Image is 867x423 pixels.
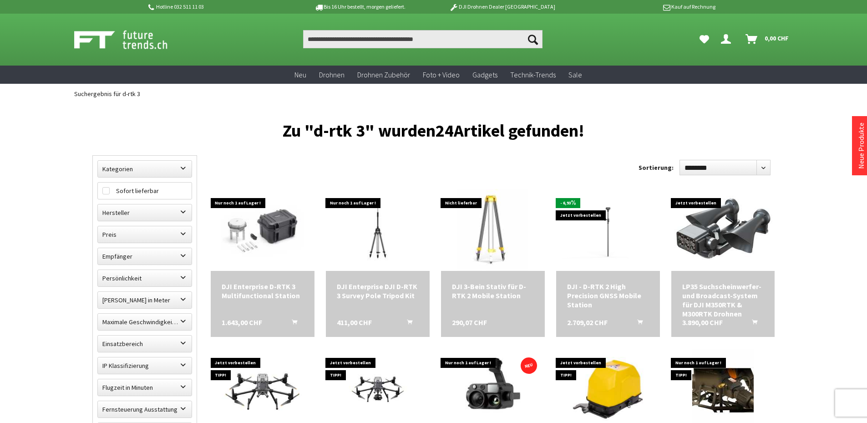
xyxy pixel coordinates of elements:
[98,336,192,352] label: Einsatzbereich
[626,318,648,330] button: In den Warenkorb
[98,226,192,243] label: Preis
[288,66,313,84] a: Neu
[466,66,504,84] a: Gadgets
[504,66,562,84] a: Technik-Trends
[98,401,192,418] label: Fernsteuerung Ausstattung
[98,248,192,265] label: Empfänger
[452,282,534,300] div: DJI 3-Bein Stativ für D-RTK 2 Mobile Station
[98,270,192,286] label: Persönlichkeit
[416,66,466,84] a: Foto + Video
[436,120,454,141] span: 24
[717,30,738,48] a: Dein Konto
[423,70,460,79] span: Foto + Video
[337,282,419,300] a: DJI Enterprise DJI D-RTK 3 Survey Pole Tripod Kit 411,00 CHF In den Warenkorb
[337,318,372,327] span: 411,00 CHF
[351,66,416,84] a: Drohnen Zubehör
[671,196,775,265] img: LP35 Suchscheinwerfer- und Broadcast-System für DJI M350RTK & M300RTK Drohnen
[337,282,419,300] div: DJI Enterprise DJI D-RTK 3 Survey Pole Tripod Kit
[303,30,543,48] input: Produkt, Marke, Kategorie, EAN, Artikelnummer…
[523,30,543,48] button: Suchen
[319,70,345,79] span: Drohnen
[98,183,192,199] label: Sofort lieferbar
[639,160,674,175] label: Sortierung:
[567,282,649,309] div: DJI - D-RTK 2 High Precision GNSS Mobile Station
[357,70,410,79] span: Drohnen Zubehör
[567,282,649,309] a: DJI - D-RTK 2 High Precision GNSS Mobile Station 2.709,02 CHF In den Warenkorb
[147,1,289,12] p: Hotline 032 511 11 03
[313,66,351,84] a: Drohnen
[452,282,534,300] a: DJI 3-Bein Stativ für D-RTK 2 Mobile Station 290,07 CHF
[92,124,775,137] h1: Zu "d-rtk 3" wurden Artikel gefunden!
[211,361,314,419] img: DJI Matrice 350 RTK (M350) C3 IP55
[682,318,723,327] span: 3.890,00 CHF
[556,198,660,262] img: DJI - D-RTK 2 High Precision GNSS Mobile Station
[452,318,487,327] span: 290,07 CHF
[510,70,556,79] span: Technik-Trends
[98,357,192,374] label: IP Klassifizierung
[74,28,188,51] img: Shop Futuretrends - zur Startseite wechseln
[98,161,192,177] label: Kategorien
[568,70,582,79] span: Sale
[222,318,262,327] span: 1.643,00 CHF
[567,318,608,327] span: 2.709,02 CHF
[98,314,192,330] label: Maximale Geschwindigkeit in km/h
[294,70,306,79] span: Neu
[281,318,303,330] button: In den Warenkorb
[695,30,714,48] a: Meine Favoriten
[682,282,764,318] a: LP35 Suchscheinwerfer- und Broadcast-System für DJI M350RTK & M300RTK Drohnen 3.890,00 CHF In den...
[211,191,314,269] img: DJI Enterprise D-RTK 3 Multifunctional Station
[98,204,192,221] label: Hersteller
[396,318,418,330] button: In den Warenkorb
[98,292,192,308] label: Maximale Flughöhe in Meter
[74,90,140,98] span: Suchergebnis für d-rtk 3
[457,189,528,271] img: DJI 3-Bein Stativ für D-RTK 2 Mobile Station
[562,66,588,84] a: Sale
[222,282,304,300] a: DJI Enterprise D-RTK 3 Multifunctional Station 1.643,00 CHF In den Warenkorb
[741,318,763,330] button: In den Warenkorb
[326,191,430,269] img: DJI Enterprise DJI D-RTK 3 Survey Pole Tripod Kit
[742,30,793,48] a: Warenkorb
[98,379,192,396] label: Flugzeit in Minuten
[222,282,304,300] div: DJI Enterprise D-RTK 3 Multifunctional Station
[682,282,764,318] div: LP35 Suchscheinwerfer- und Broadcast-System für DJI M350RTK & M300RTK Drohnen
[556,357,660,422] img: AVSS PRS-M350EX Fallschirm-Bergungssystem für DJI M350 RTK
[472,70,497,79] span: Gadgets
[857,122,866,169] a: Neue Produkte
[326,357,430,422] img: DJI Matrice 350 RTK + Zenmuse H30T Bundle
[289,1,431,12] p: Bis 16 Uhr bestellt, morgen geliefert.
[573,1,715,12] p: Kauf auf Rechnung
[431,1,573,12] p: DJI Drohnen Dealer [GEOGRAPHIC_DATA]
[765,31,789,46] span: 0,00 CHF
